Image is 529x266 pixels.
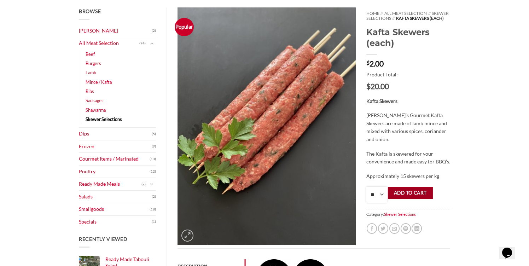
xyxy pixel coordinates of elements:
[147,40,156,47] button: Toggle
[499,238,522,259] iframe: chat widget
[79,8,101,14] span: Browse
[181,230,193,242] a: Zoom
[79,236,128,242] span: Recently Viewed
[79,203,150,215] a: Smallgoods
[152,216,156,227] span: (1)
[86,105,106,115] a: Shawarma
[139,38,146,49] span: (74)
[86,87,94,96] a: Ribs
[367,223,377,233] a: Share on Facebook
[412,223,422,233] a: Share on LinkedIn
[150,166,156,177] span: (12)
[150,204,156,215] span: (18)
[366,172,450,180] p: Approximately 15 skewers per kg
[79,216,152,228] a: Specials
[79,140,152,153] a: Frozen
[141,179,146,190] span: (2)
[86,50,95,59] a: Beef
[79,37,139,50] a: All Meat Selection
[86,96,104,105] a: Sausages
[396,16,444,21] span: Kafta Skewers (each)
[152,141,156,152] span: (9)
[384,212,416,216] a: Skewer Selections
[389,223,400,233] a: Email to a Friend
[79,153,150,165] a: Gourmet Items / Marinated
[366,27,450,48] h1: Kafta Skewers (each)
[178,7,356,245] img: Kafta Skewers (each)
[79,128,152,140] a: Dips
[366,150,450,166] p: The Kafta is skewered for your convenience and made easy for BBQ’s.
[79,166,150,178] a: Poultry
[86,68,96,77] a: Lamb
[366,59,384,68] bdi: 2.00
[380,11,383,16] span: //
[86,77,112,87] a: Mince / Kafta
[366,11,449,21] a: Skewer Selections
[86,115,122,124] a: Skewer Selections
[152,25,156,36] span: (2)
[86,59,101,68] a: Burgers
[79,25,152,37] a: [PERSON_NAME]
[428,11,431,16] span: //
[366,60,370,65] span: $
[366,98,397,104] strong: Kafta Skewers
[401,223,411,233] a: Pin on Pinterest
[152,191,156,202] span: (2)
[79,178,141,190] a: Ready Made Meals
[150,154,156,164] span: (13)
[152,129,156,139] span: (5)
[366,82,450,90] span: $20.00
[378,223,388,233] a: Share on Twitter
[366,71,450,90] div: Product Total:
[366,209,450,219] span: Category:
[79,191,152,203] a: Salads
[388,187,433,199] button: Add to cart
[147,180,156,188] button: Toggle
[384,11,427,16] a: All Meat Selection
[392,16,395,21] span: //
[366,111,450,143] p: [PERSON_NAME]’s Gourmet Kafta Skewers are made of lamb mince and mixed with various spices, coria...
[366,11,379,16] a: Home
